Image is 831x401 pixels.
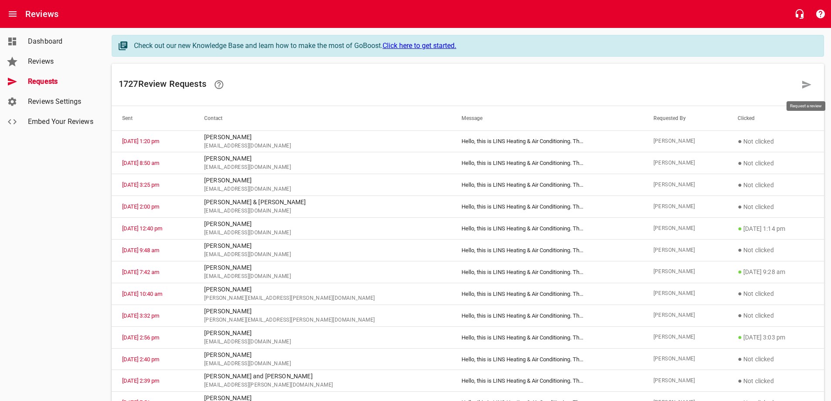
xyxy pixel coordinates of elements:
[738,159,742,167] span: ●
[119,74,796,95] h6: 1727 Review Request s
[122,203,159,210] a: [DATE] 2:00 pm
[738,310,814,321] p: Not clicked
[204,241,441,250] p: [PERSON_NAME]
[2,3,23,24] button: Open drawer
[738,311,742,319] span: ●
[204,207,441,216] span: [EMAIL_ADDRESS][DOMAIN_NAME]
[204,154,441,163] p: [PERSON_NAME]
[204,381,441,390] span: [EMAIL_ADDRESS][PERSON_NAME][DOMAIN_NAME]
[738,137,742,145] span: ●
[204,294,441,303] span: [PERSON_NAME][EMAIL_ADDRESS][PERSON_NAME][DOMAIN_NAME]
[122,160,159,166] a: [DATE] 8:50 am
[738,333,742,341] span: ●
[204,272,441,281] span: [EMAIL_ADDRESS][DOMAIN_NAME]
[653,246,717,255] span: [PERSON_NAME]
[451,370,643,392] td: Hello, this is LINS Heating & Air Conditioning. Th ...
[738,136,814,147] p: Not clicked
[204,185,441,194] span: [EMAIL_ADDRESS][DOMAIN_NAME]
[28,76,94,87] span: Requests
[122,182,159,188] a: [DATE] 3:25 pm
[28,117,94,127] span: Embed Your Reviews
[122,138,159,144] a: [DATE] 1:20 pm
[810,3,831,24] button: Support Portal
[789,3,810,24] button: Live Chat
[738,376,814,386] p: Not clicked
[738,288,814,299] p: Not clicked
[653,355,717,363] span: [PERSON_NAME]
[653,224,717,233] span: [PERSON_NAME]
[451,152,643,174] td: Hello, this is LINS Heating & Air Conditioning. Th ...
[643,106,728,130] th: Requested By
[738,180,814,190] p: Not clicked
[25,7,58,21] h6: Reviews
[194,106,451,130] th: Contact
[134,41,815,51] div: Check out our new Knowledge Base and learn how to make the most of GoBoost.
[28,96,94,107] span: Reviews Settings
[738,377,742,385] span: ●
[653,202,717,211] span: [PERSON_NAME]
[738,223,814,234] p: [DATE] 1:14 pm
[204,263,441,272] p: [PERSON_NAME]
[738,332,814,343] p: [DATE] 3:03 pm
[122,334,159,341] a: [DATE] 2:56 pm
[204,163,441,172] span: [EMAIL_ADDRESS][DOMAIN_NAME]
[738,354,814,364] p: Not clicked
[204,372,441,381] p: [PERSON_NAME] and [PERSON_NAME]
[28,36,94,47] span: Dashboard
[653,289,717,298] span: [PERSON_NAME]
[122,225,162,232] a: [DATE] 12:40 pm
[122,269,159,275] a: [DATE] 7:42 am
[451,283,643,305] td: Hello, this is LINS Heating & Air Conditioning. Th ...
[122,356,159,363] a: [DATE] 2:40 pm
[204,198,441,207] p: [PERSON_NAME] & [PERSON_NAME]
[451,240,643,261] td: Hello, this is LINS Heating & Air Conditioning. Th ...
[204,142,441,151] span: [EMAIL_ADDRESS][DOMAIN_NAME]
[122,377,159,384] a: [DATE] 2:39 pm
[122,312,159,319] a: [DATE] 3:32 pm
[204,360,441,368] span: [EMAIL_ADDRESS][DOMAIN_NAME]
[204,133,441,142] p: [PERSON_NAME]
[653,311,717,320] span: [PERSON_NAME]
[738,202,742,211] span: ●
[451,305,643,326] td: Hello, this is LINS Heating & Air Conditioning. Th ...
[653,181,717,189] span: [PERSON_NAME]
[204,350,441,360] p: [PERSON_NAME]
[738,202,814,212] p: Not clicked
[122,291,162,297] a: [DATE] 10:40 am
[383,41,456,50] a: Click here to get started.
[28,56,94,67] span: Reviews
[451,218,643,240] td: Hello, this is LINS Heating & Air Conditioning. Th ...
[112,106,194,130] th: Sent
[204,329,441,338] p: [PERSON_NAME]
[727,106,824,130] th: Clicked
[204,307,441,316] p: [PERSON_NAME]
[204,338,441,346] span: [EMAIL_ADDRESS][DOMAIN_NAME]
[204,229,441,237] span: [EMAIL_ADDRESS][DOMAIN_NAME]
[122,247,159,254] a: [DATE] 9:48 am
[451,106,643,130] th: Message
[451,196,643,218] td: Hello, this is LINS Heating & Air Conditioning. Th ...
[204,219,441,229] p: [PERSON_NAME]
[653,159,717,168] span: [PERSON_NAME]
[204,285,441,294] p: [PERSON_NAME]
[451,261,643,283] td: Hello, this is LINS Heating & Air Conditioning. Th ...
[451,326,643,348] td: Hello, this is LINS Heating & Air Conditioning. Th ...
[738,246,742,254] span: ●
[204,316,441,325] span: [PERSON_NAME][EMAIL_ADDRESS][PERSON_NAME][DOMAIN_NAME]
[451,130,643,152] td: Hello, this is LINS Heating & Air Conditioning. Th ...
[738,267,814,277] p: [DATE] 9:28 am
[204,250,441,259] span: [EMAIL_ADDRESS][DOMAIN_NAME]
[451,174,643,196] td: Hello, this is LINS Heating & Air Conditioning. Th ...
[653,333,717,342] span: [PERSON_NAME]
[209,74,229,95] a: Learn how requesting reviews can improve your online presence
[738,355,742,363] span: ●
[738,245,814,255] p: Not clicked
[653,267,717,276] span: [PERSON_NAME]
[738,181,742,189] span: ●
[738,158,814,168] p: Not clicked
[738,267,742,276] span: ●
[653,137,717,146] span: [PERSON_NAME]
[653,377,717,385] span: [PERSON_NAME]
[204,176,441,185] p: [PERSON_NAME]
[451,348,643,370] td: Hello, this is LINS Heating & Air Conditioning. Th ...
